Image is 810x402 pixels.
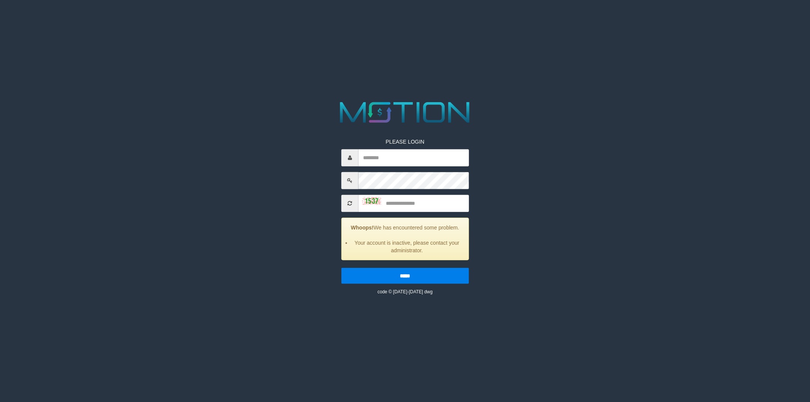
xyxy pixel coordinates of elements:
[377,289,433,294] small: code © [DATE]-[DATE] dwg
[334,98,476,127] img: MOTION_logo.png
[362,197,381,205] img: captcha
[341,138,469,145] p: PLEASE LOGIN
[351,224,374,230] strong: Whoops!
[341,217,469,260] div: We has encountered some problem.
[351,239,463,254] li: Your account is inactive, please contact your administrator.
